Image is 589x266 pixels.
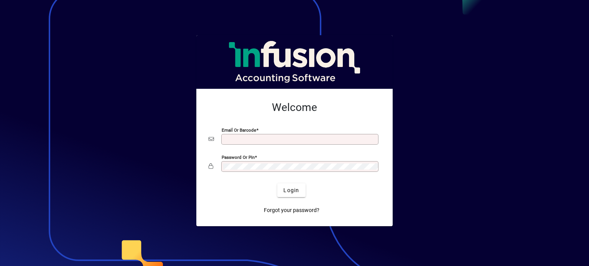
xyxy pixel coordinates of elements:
[261,203,322,217] a: Forgot your password?
[277,183,305,197] button: Login
[209,101,380,114] h2: Welcome
[222,127,256,133] mat-label: Email or Barcode
[264,206,319,214] span: Forgot your password?
[222,155,255,160] mat-label: Password or Pin
[283,186,299,194] span: Login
